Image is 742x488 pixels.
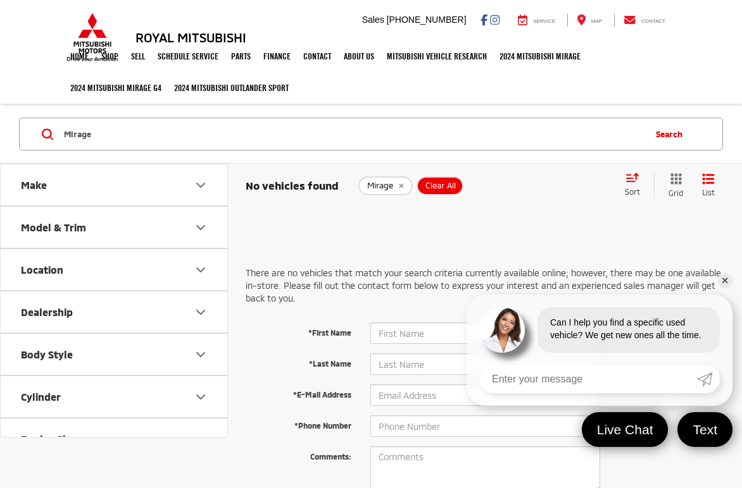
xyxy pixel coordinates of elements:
a: Submit [697,365,720,393]
label: *Last Name [236,353,361,369]
label: *Phone Number [236,415,361,431]
a: Shop [95,40,125,72]
div: Model & Trim [21,221,86,233]
input: Enter your message [479,365,697,393]
span: Contact [641,18,665,24]
a: Service [508,14,565,27]
a: Schedule Service: Opens in a new tab [151,40,225,72]
a: Instagram: Click to visit our Instagram page [490,15,500,25]
span: Map [591,18,602,24]
div: Dealership [21,306,73,318]
img: Mitsubishi [64,13,121,62]
div: Body Style [193,347,208,362]
input: Email Address [370,384,600,406]
button: DealershipDealership [1,291,229,332]
a: 2024 Mitsubishi Mirage [493,40,587,72]
a: Map [567,14,612,27]
div: Can I help you find a specific used vehicle? We get new ones all the time. [538,307,720,353]
div: Location [193,262,208,278]
a: Text [677,412,733,447]
div: Model & Trim [193,220,208,235]
span: Grid [669,188,683,198]
button: Grid View [654,173,693,198]
button: List View [693,173,724,198]
input: Phone Number [370,415,600,437]
div: Location [21,264,63,276]
button: CylinderCylinder [1,376,229,417]
div: Cylinder [193,389,208,405]
button: Select sort value [619,173,654,198]
span: List [702,187,715,198]
input: Last Name [370,353,600,375]
span: Text [686,421,724,438]
h3: Royal Mitsubishi [135,30,246,44]
a: Sell [125,40,151,72]
button: Search [643,118,701,150]
img: Agent profile photo [479,307,525,353]
p: There are no vehicles that match your search criteria currently available online; however, there ... [246,267,724,305]
span: Sales [362,15,384,25]
a: Parts: Opens in a new tab [225,40,257,72]
button: Engine SizeEngine Size [1,418,229,460]
button: MakeMake [1,164,229,205]
div: Engine Size [21,433,76,445]
span: Clear All [425,181,456,191]
span: [PHONE_NUMBER] [387,15,467,25]
a: Contact [614,14,675,27]
button: Model & TrimModel & Trim [1,207,229,248]
label: *First Name [236,322,361,338]
label: *E-Mail Address [236,384,361,400]
span: No vehicles found [246,179,339,192]
a: 2024 Mitsubishi Mirage G4 [64,72,168,104]
span: Sort [625,187,640,196]
a: Contact [297,40,337,72]
button: Clear All [417,176,463,195]
input: Search by Make, Model, or Keyword [63,119,643,149]
a: About Us [337,40,380,72]
input: First Name [370,322,600,344]
span: Mirage [367,181,393,191]
div: Engine Size [193,432,208,447]
div: Make [193,178,208,193]
div: Cylinder [21,391,61,403]
label: Comments: [236,446,361,462]
button: LocationLocation [1,249,229,290]
div: Dealership [193,305,208,320]
button: remove Mirage [358,176,413,195]
span: Service [533,18,555,24]
a: Home [64,40,95,72]
div: Make [21,179,47,191]
a: Live Chat [582,412,669,447]
button: Body StyleBody Style [1,334,229,375]
a: Finance [257,40,297,72]
span: Live Chat [591,421,660,438]
a: 2024 Mitsubishi Outlander SPORT [168,72,295,104]
a: Mitsubishi Vehicle Research [380,40,493,72]
div: Body Style [21,348,73,360]
a: Facebook: Click to visit our Facebook page [481,15,487,25]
